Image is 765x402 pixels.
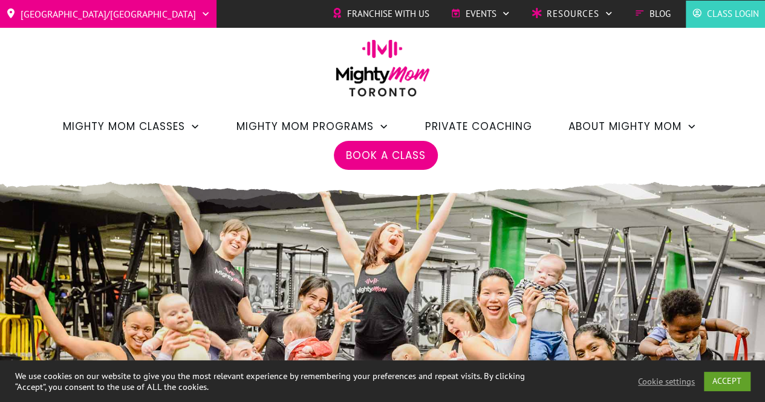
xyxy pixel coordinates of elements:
span: Resources [547,5,599,23]
span: Mighty Mom Programs [236,116,374,137]
span: Franchise with Us [347,5,429,23]
a: About Mighty Mom [568,116,697,137]
img: mightymom-logo-toronto [330,39,436,105]
a: ACCEPT [704,372,750,391]
a: Private Coaching [425,116,532,137]
a: [GEOGRAPHIC_DATA]/[GEOGRAPHIC_DATA] [6,4,210,24]
span: About Mighty Mom [568,116,682,137]
div: We use cookies on our website to give you the most relevant experience by remembering your prefer... [15,371,530,392]
a: Franchise with Us [332,5,429,23]
a: Class Login [692,5,759,23]
a: Mighty Mom Programs [236,116,389,137]
a: Events [451,5,510,23]
span: Mighty Mom Classes [63,116,185,137]
span: Class Login [707,5,759,23]
a: Resources [532,5,613,23]
span: Blog [649,5,671,23]
a: Mighty Mom Classes [63,116,200,137]
a: Book a Class [346,145,426,166]
a: Cookie settings [638,376,695,387]
span: Events [466,5,496,23]
span: [GEOGRAPHIC_DATA]/[GEOGRAPHIC_DATA] [21,4,196,24]
a: Blog [634,5,671,23]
